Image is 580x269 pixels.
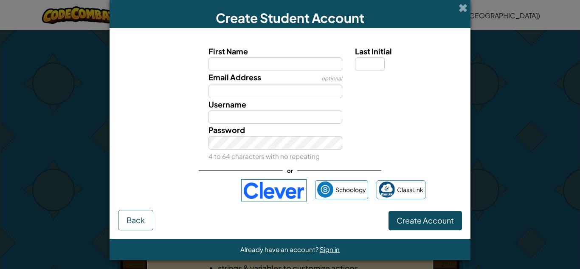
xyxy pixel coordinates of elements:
[397,215,454,225] span: Create Account
[283,164,297,177] span: or
[240,245,320,253] span: Already have an account?
[321,75,342,82] span: optional
[355,46,392,56] span: Last Initial
[216,10,364,26] span: Create Student Account
[208,99,246,109] span: Username
[317,181,333,198] img: schoology.png
[335,184,366,196] span: Schoology
[320,245,340,253] a: Sign in
[389,211,462,230] button: Create Account
[208,152,320,160] small: 4 to 64 characters with no repeating
[208,46,248,56] span: First Name
[127,215,145,225] span: Back
[241,179,307,201] img: clever-logo-blue.png
[151,181,237,200] iframe: Sign in with Google Button
[208,72,261,82] span: Email Address
[379,181,395,198] img: classlink-logo-small.png
[397,184,423,196] span: ClassLink
[208,125,245,135] span: Password
[118,210,153,230] button: Back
